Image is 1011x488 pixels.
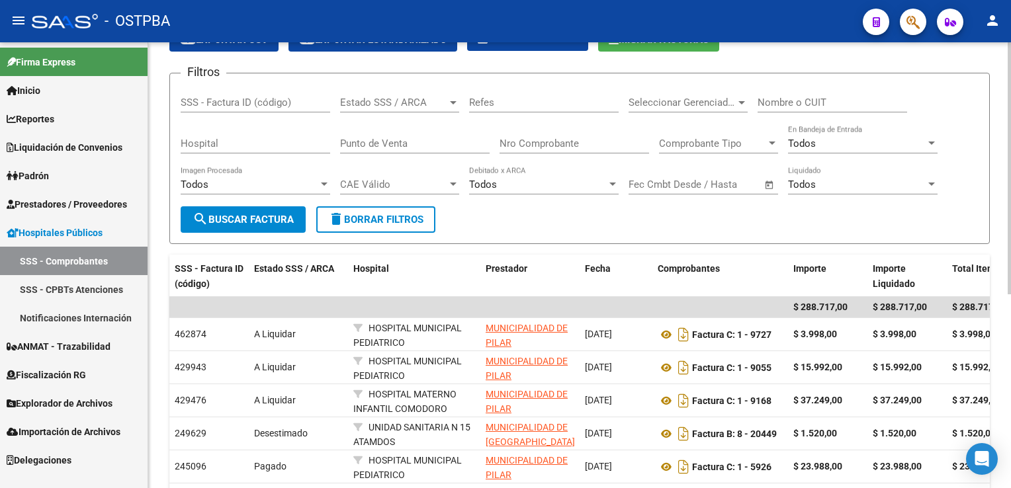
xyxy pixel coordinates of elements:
[873,428,916,438] strong: $ 1.520,00
[675,456,692,477] i: Descargar documento
[486,321,574,348] div: - 30999005825
[659,138,766,149] span: Comprobante Tipo
[692,395,732,406] span: Factura C
[299,34,447,46] span: Exportar Estandarizado
[193,214,294,225] span: Buscar Factura
[7,368,86,382] span: Fiscalización RG
[7,55,75,69] span: Firma Express
[105,7,170,36] span: - OSTPBA
[873,461,922,471] strong: $ 23.988,00
[585,395,612,405] span: [DATE]
[966,443,998,475] div: Open Intercom Messenger
[658,263,720,274] span: Comprobantes
[762,177,777,192] button: Open calendar
[793,362,842,372] strong: $ 15.992,00
[175,428,206,438] span: 249629
[249,255,348,358] datatable-header-cell: Estado SSS / ARCA
[793,428,837,438] strong: $ 1.520,00
[328,214,423,225] span: Borrar Filtros
[340,179,447,190] span: CAE Válido
[486,453,574,481] div: - 30999005825
[629,179,682,190] input: Fecha inicio
[793,329,837,339] strong: $ 3.998,00
[7,396,112,411] span: Explorador de Archivos
[952,461,1001,471] strong: $ 23.988,00
[486,422,575,448] span: MUNICIPALIDAD DE [GEOGRAPHIC_DATA]
[486,263,527,274] span: Prestador
[486,389,568,415] span: MUNICIPALIDAD DE PILAR
[340,97,447,108] span: Estado SSS / ARCA
[254,461,286,471] span: Pagado
[7,112,54,126] span: Reportes
[254,329,296,339] span: A Liquidar
[873,329,916,339] strong: $ 3.998,00
[692,362,771,373] strong: : 1 - 9055
[353,389,457,430] span: HOSPITAL MATERNO INFANTIL COMODORO [PERSON_NAME]
[692,362,732,373] span: Factura C
[469,179,497,190] span: Todos
[692,462,732,472] span: Factura C
[175,362,206,372] span: 429943
[7,225,103,240] span: Hospitales Públicos
[952,302,1006,312] span: $ 288.717,00
[254,428,308,438] span: Desestimado
[254,263,334,274] span: Estado SSS / ARCA
[175,395,206,405] span: 429476
[169,255,249,358] datatable-header-cell: SSS - Factura ID (código)
[486,387,574,415] div: - 30999005825
[486,354,574,382] div: - 30999005825
[254,362,296,372] span: A Liquidar
[675,357,692,378] i: Descargar documento
[7,140,122,155] span: Liquidación de Convenios
[952,263,1000,274] span: Total Items
[694,179,758,190] input: Fecha fin
[7,83,40,98] span: Inicio
[580,255,652,358] datatable-header-cell: Fecha
[652,255,788,358] datatable-header-cell: Comprobantes
[353,422,470,448] span: UNIDAD SANITARIA N 15 ATAMDOS
[486,323,568,348] span: MUNICIPALIDAD DE PILAR
[793,461,842,471] strong: $ 23.988,00
[328,211,344,227] mat-icon: delete
[175,461,206,471] span: 245096
[985,13,1000,28] mat-icon: person
[316,206,435,233] button: Borrar Filtros
[692,329,732,340] span: Factura C
[486,455,568,481] span: MUNICIPALIDAD DE PILAR
[7,169,49,183] span: Padrón
[675,423,692,444] i: Descargar documento
[181,63,226,81] h3: Filtros
[181,206,306,233] button: Buscar Factura
[873,302,927,312] span: $ 288.717,00
[7,339,110,354] span: ANMAT - Trazabilidad
[353,356,462,397] span: HOSPITAL MUNICIPAL PEDIATRICO [PERSON_NAME]
[952,329,996,339] strong: $ 3.998,00
[585,329,612,339] span: [DATE]
[175,263,243,289] span: SSS - Factura ID (código)
[692,462,771,472] strong: : 1 - 5926
[585,461,612,471] span: [DATE]
[7,453,71,468] span: Delegaciones
[788,179,816,190] span: Todos
[11,13,26,28] mat-icon: menu
[353,263,389,274] span: Hospital
[180,34,268,46] span: Exportar CSV
[193,211,208,227] mat-icon: search
[793,302,848,312] span: $ 288.717,00
[585,362,612,372] span: [DATE]
[629,97,736,108] span: Seleccionar Gerenciador
[873,395,922,405] strong: $ 37.249,00
[873,263,915,289] span: Importe Liquidado
[692,395,771,406] strong: : 1 - 9168
[348,255,480,358] datatable-header-cell: Hospital
[793,395,842,405] strong: $ 37.249,00
[486,356,568,382] span: MUNICIPALIDAD DE PILAR
[692,428,777,439] strong: : 8 - 20449
[585,428,612,438] span: [DATE]
[867,255,947,358] datatable-header-cell: Importe Liquidado
[675,390,692,411] i: Descargar documento
[254,395,296,405] span: A Liquidar
[788,255,867,358] datatable-header-cell: Importe
[7,197,127,212] span: Prestadores / Proveedores
[692,428,732,439] span: Factura B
